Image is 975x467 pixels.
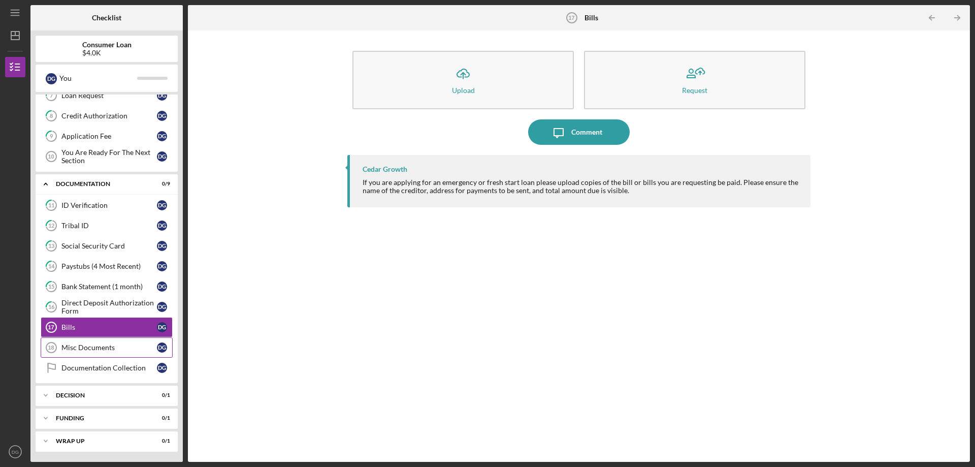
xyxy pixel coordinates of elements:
[41,215,173,236] a: 12Tribal IDDG
[41,85,173,106] a: 7Loan RequestDG
[41,297,173,317] a: 16Direct Deposit Authorization FormDG
[61,222,157,230] div: Tribal ID
[61,323,157,331] div: Bills
[157,221,167,231] div: D G
[152,438,170,444] div: 0 / 1
[12,449,19,455] text: DG
[584,14,598,22] b: Bills
[157,151,167,162] div: D G
[41,146,173,167] a: 10You Are Ready For The Next SectionDG
[50,113,53,119] tspan: 8
[50,92,53,99] tspan: 7
[363,178,800,195] div: If you are applying for an emergency or fresh start loan please upload copies of the bill or bill...
[61,148,157,165] div: You Are Ready For The Next Section
[571,119,602,145] div: Comment
[61,132,157,140] div: Application Fee
[528,119,630,145] button: Comment
[48,153,54,160] tspan: 10
[61,299,157,315] div: Direct Deposit Authorization Form
[48,345,54,351] tspan: 18
[157,302,167,312] div: D G
[41,256,173,276] a: 14Paystubs (4 Most Recent)DG
[152,392,170,398] div: 0 / 1
[48,202,54,209] tspan: 11
[157,261,167,271] div: D G
[48,324,54,330] tspan: 17
[82,41,132,49] b: Consumer Loan
[61,344,157,352] div: Misc Documents
[48,284,54,290] tspan: 15
[157,241,167,251] div: D G
[5,442,25,462] button: DG
[61,112,157,120] div: Credit Authorization
[48,243,54,250] tspan: 13
[584,51,805,109] button: Request
[41,195,173,215] a: 11ID VerificationDG
[363,165,407,173] div: Cedar Growth
[61,201,157,209] div: ID Verification
[61,364,157,372] div: Documentation Collection
[157,363,167,373] div: D G
[61,91,157,100] div: Loan Request
[46,73,57,84] div: D G
[157,90,167,101] div: D G
[82,49,132,57] div: $4.0K
[682,86,707,94] div: Request
[157,111,167,121] div: D G
[152,181,170,187] div: 0 / 9
[56,392,145,398] div: Decision
[56,415,145,421] div: Funding
[152,415,170,421] div: 0 / 1
[48,223,54,229] tspan: 12
[41,358,173,378] a: Documentation CollectionDG
[48,304,55,310] tspan: 16
[157,343,167,353] div: D G
[56,438,145,444] div: Wrap up
[157,282,167,292] div: D G
[48,263,55,270] tspan: 14
[61,242,157,250] div: Social Security Card
[41,126,173,146] a: 9Application FeeDG
[157,200,167,210] div: D G
[41,236,173,256] a: 13Social Security CardDG
[41,337,173,358] a: 18Misc DocumentsDG
[157,131,167,141] div: D G
[61,262,157,270] div: Paystubs (4 Most Recent)
[41,276,173,297] a: 15Bank Statement (1 month)DG
[41,106,173,126] a: 8Credit AuthorizationDG
[61,283,157,291] div: Bank Statement (1 month)
[352,51,574,109] button: Upload
[50,133,53,140] tspan: 9
[41,317,173,337] a: 17BillsDG
[452,86,475,94] div: Upload
[59,70,137,87] div: You
[56,181,145,187] div: Documentation
[92,14,121,22] b: Checklist
[157,322,167,332] div: D G
[569,15,575,21] tspan: 17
